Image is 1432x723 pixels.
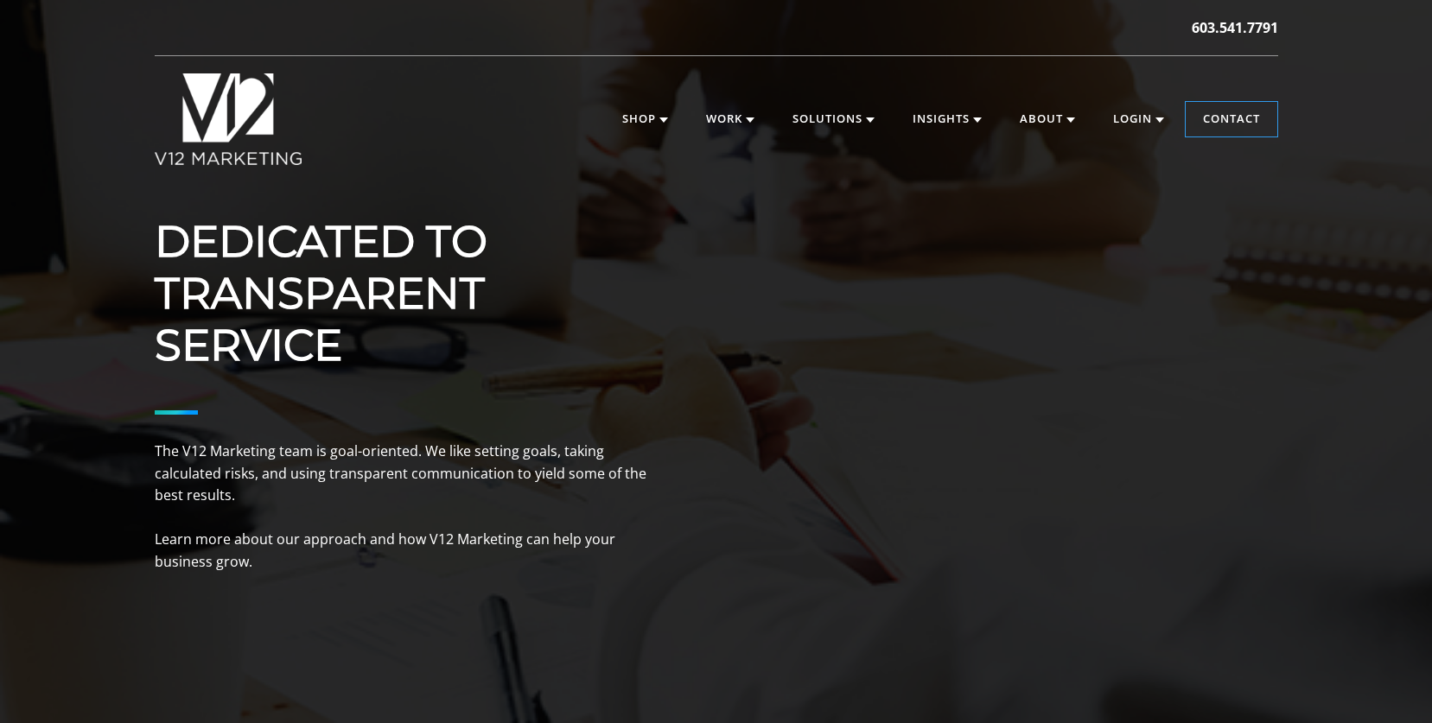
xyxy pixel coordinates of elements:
[1121,523,1432,723] iframe: Chat Widget
[1186,102,1277,136] a: Contact
[1002,102,1092,136] a: About
[155,73,302,165] img: V12 MARKETING Logo New Hampshire Marketing Agency
[895,102,999,136] a: Insights
[605,102,685,136] a: Shop
[775,102,892,136] a: Solutions
[689,102,772,136] a: Work
[155,441,673,574] p: The V12 Marketing team is goal-oriented. We like setting goals, taking calculated risks, and usin...
[1192,17,1278,38] a: 603.541.7791
[155,216,673,371] h1: Dedicated To Transparent Service
[1096,102,1181,136] a: Login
